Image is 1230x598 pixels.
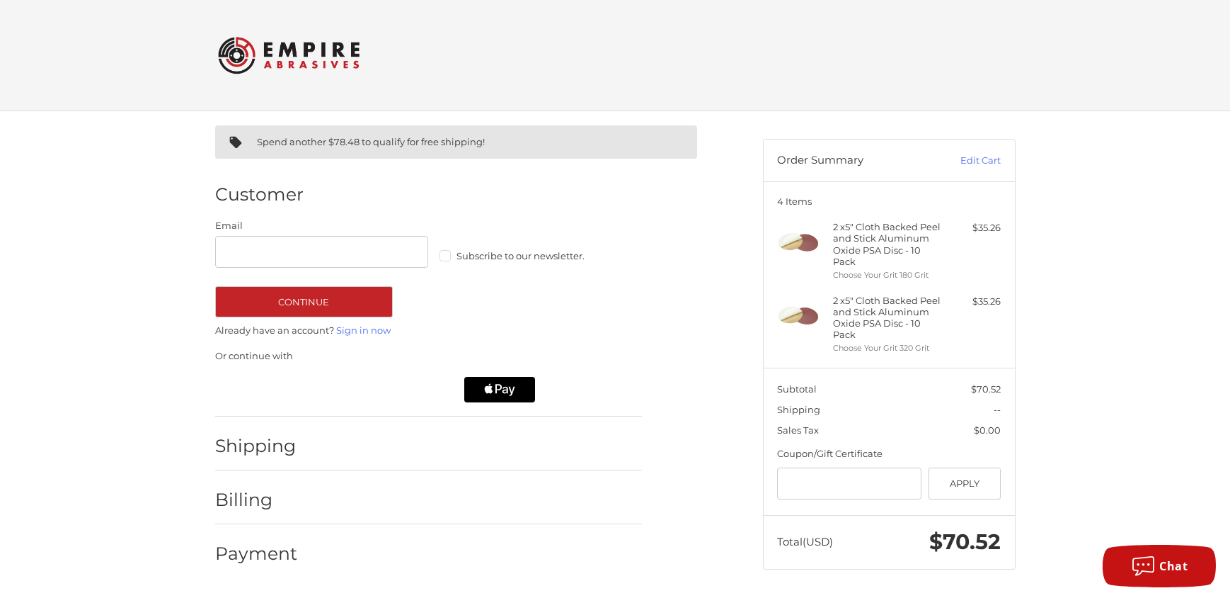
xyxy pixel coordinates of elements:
[777,404,820,415] span: Shipping
[1159,558,1188,574] span: Chat
[777,424,819,436] span: Sales Tax
[945,295,1001,309] div: $35.26
[215,286,393,317] button: Continue
[929,529,1001,555] span: $70.52
[215,349,642,363] p: Or continue with
[218,28,360,83] img: Empire Abrasives
[215,435,298,457] h2: Shipping
[777,535,833,548] span: Total (USD)
[777,468,921,500] input: Gift Certificate or Coupon Code
[777,196,1001,207] h3: 4 Items
[945,221,1001,235] div: $35.26
[456,250,585,261] span: Subscribe to our newsletter.
[929,154,1001,168] a: Edit Cart
[336,325,391,336] a: Sign in now
[210,377,323,402] iframe: PayPal-paypal
[833,295,941,341] h4: 2 x 5" Cloth Backed Peel and Stick Aluminum Oxide PSA Disc - 10 Pack
[215,184,304,205] h2: Customer
[215,219,429,233] label: Email
[929,468,1001,500] button: Apply
[215,489,298,511] h2: Billing
[833,269,941,281] li: Choose Your Grit 180 Grit
[777,383,817,395] span: Subtotal
[257,136,485,147] span: Spend another $78.48 to qualify for free shipping!
[971,383,1001,395] span: $70.52
[215,324,642,338] p: Already have an account?
[777,154,929,168] h3: Order Summary
[215,543,298,565] h2: Payment
[974,424,1001,436] span: $0.00
[777,447,1001,461] div: Coupon/Gift Certificate
[833,221,941,267] h4: 2 x 5" Cloth Backed Peel and Stick Aluminum Oxide PSA Disc - 10 Pack
[833,342,941,354] li: Choose Your Grit 320 Grit
[994,404,1001,415] span: --
[1103,545,1216,587] button: Chat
